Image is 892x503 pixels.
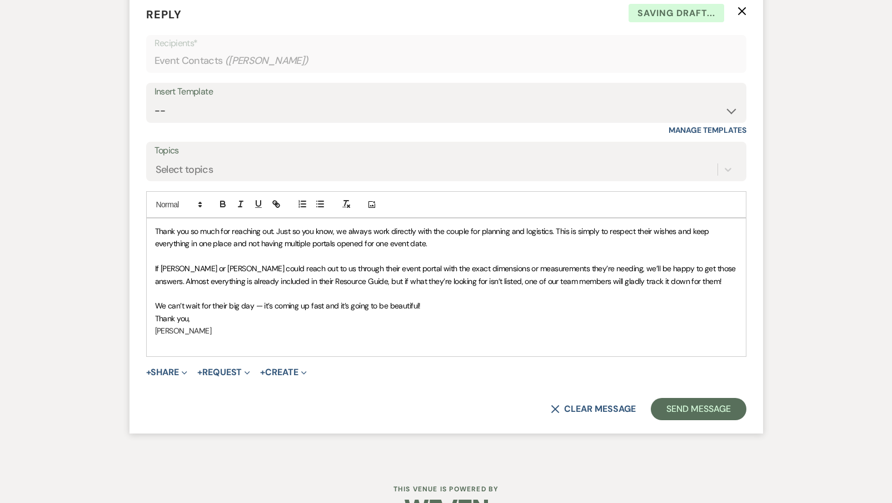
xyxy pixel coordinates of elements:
[669,125,746,135] a: Manage Templates
[155,226,711,248] span: Thank you so much for reaching out. Just so you know, we always work directly with the couple for...
[156,162,213,177] div: Select topics
[155,50,738,72] div: Event Contacts
[155,301,421,311] span: We can’t wait for their big day — it’s coming up fast and it’s going to be beautiful!
[146,368,151,377] span: +
[551,405,635,414] button: Clear message
[260,368,306,377] button: Create
[155,143,738,159] label: Topics
[197,368,250,377] button: Request
[155,325,737,337] p: [PERSON_NAME]
[146,7,182,22] span: Reply
[629,4,724,23] span: Saving draft...
[146,368,188,377] button: Share
[155,84,738,100] div: Insert Template
[155,313,190,323] span: Thank you,
[197,368,202,377] span: +
[225,53,308,68] span: ( [PERSON_NAME] )
[651,398,746,420] button: Send Message
[260,368,265,377] span: +
[155,36,738,51] p: Recipients*
[155,263,738,286] span: If [PERSON_NAME] or [PERSON_NAME] could reach out to us through their event portal with the exact...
